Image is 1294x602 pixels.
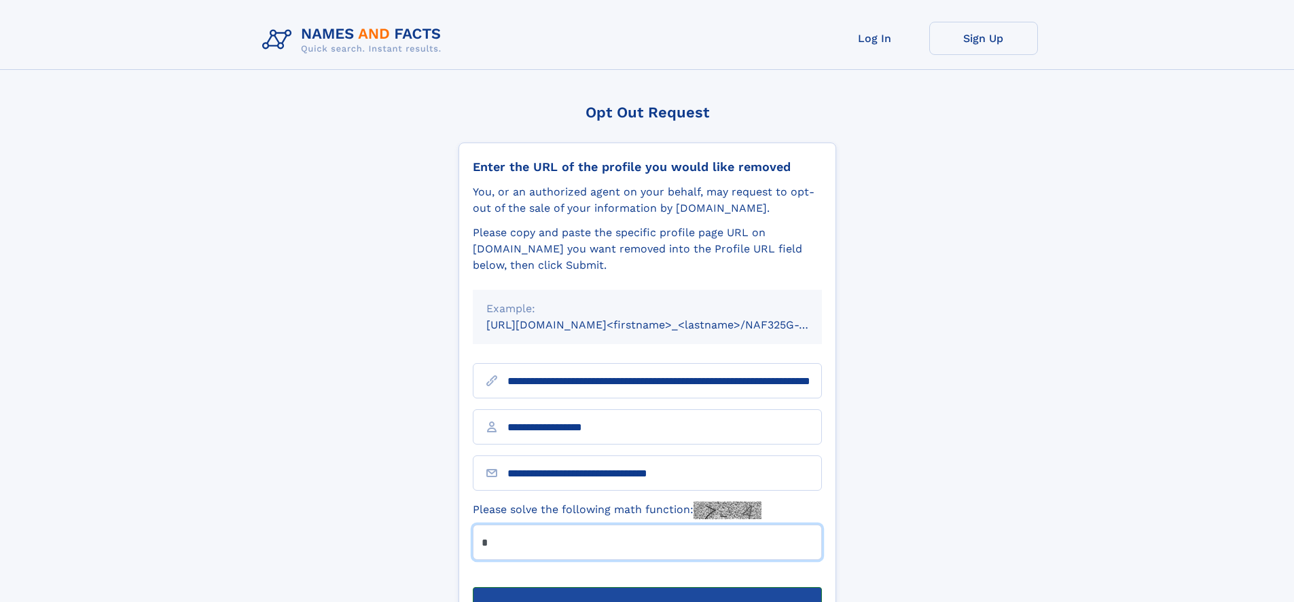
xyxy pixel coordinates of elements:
[459,104,836,121] div: Opt Out Request
[473,502,761,519] label: Please solve the following math function:
[473,184,822,217] div: You, or an authorized agent on your behalf, may request to opt-out of the sale of your informatio...
[486,318,848,331] small: [URL][DOMAIN_NAME]<firstname>_<lastname>/NAF325G-xxxxxxxx
[473,225,822,274] div: Please copy and paste the specific profile page URL on [DOMAIN_NAME] you want removed into the Pr...
[257,22,452,58] img: Logo Names and Facts
[929,22,1038,55] a: Sign Up
[473,159,822,174] div: Enter the URL of the profile you would like removed
[821,22,929,55] a: Log In
[486,301,808,317] div: Example:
